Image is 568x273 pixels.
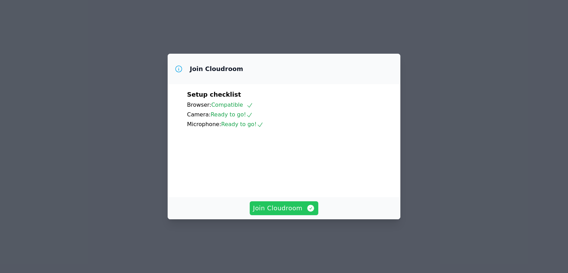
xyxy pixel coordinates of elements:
span: Compatible [211,102,253,108]
h3: Join Cloudroom [190,65,243,73]
span: Join Cloudroom [253,203,315,213]
span: Camera: [187,111,211,118]
span: Ready to go! [221,121,264,127]
span: Setup checklist [187,91,241,98]
span: Ready to go! [211,111,253,118]
button: Join Cloudroom [250,201,319,215]
span: Browser: [187,102,211,108]
span: Microphone: [187,121,221,127]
